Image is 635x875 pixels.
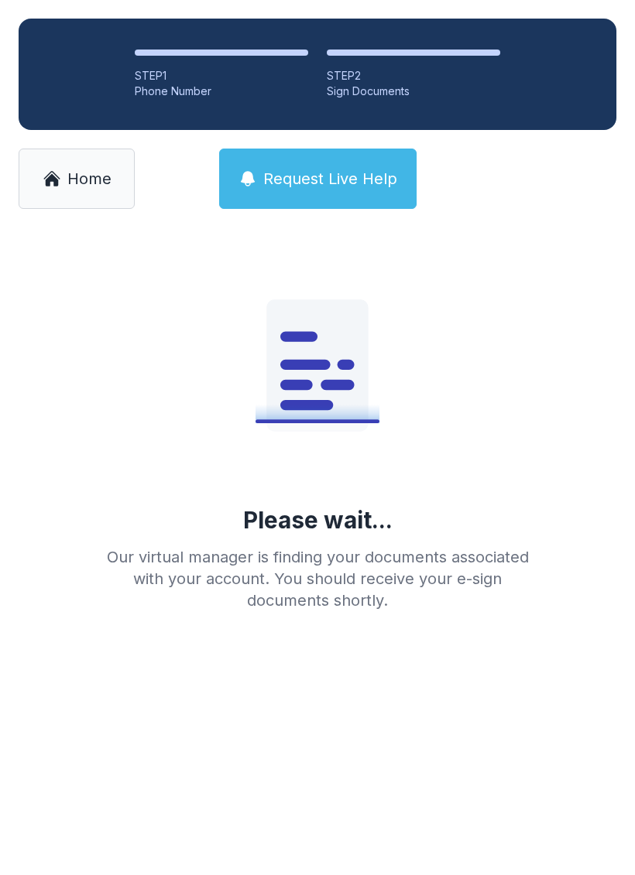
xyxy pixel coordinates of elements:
div: Sign Documents [327,84,500,99]
div: Please wait... [243,506,393,534]
span: Home [67,168,112,190]
span: Request Live Help [263,168,397,190]
div: STEP 2 [327,68,500,84]
div: Phone Number [135,84,308,99]
div: Our virtual manager is finding your documents associated with your account. You should receive yo... [94,546,541,611]
div: STEP 1 [135,68,308,84]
